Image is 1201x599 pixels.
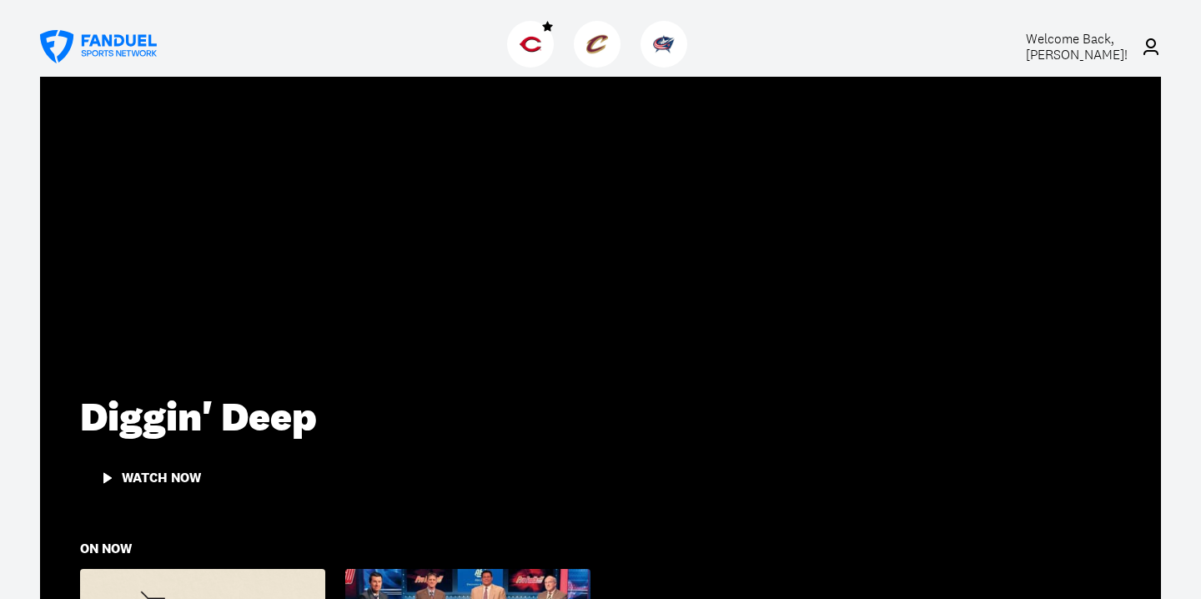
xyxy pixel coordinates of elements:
img: Blue Jackets [653,33,675,55]
a: Welcome Back,[PERSON_NAME]! [992,31,1161,63]
a: Blue JacketsBlue Jackets [641,54,694,71]
img: Reds [520,33,541,55]
span: Welcome Back, [PERSON_NAME] ! [1026,30,1128,63]
img: Cavaliers [586,33,608,55]
a: RedsReds [507,54,560,71]
div: Watch Now [122,471,201,486]
a: FanDuel Sports Network [40,30,157,63]
button: Watch Now [80,454,221,502]
div: Diggin' Deep [80,392,1121,440]
div: On Now [80,542,132,556]
a: CavaliersCavaliers [574,54,627,71]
